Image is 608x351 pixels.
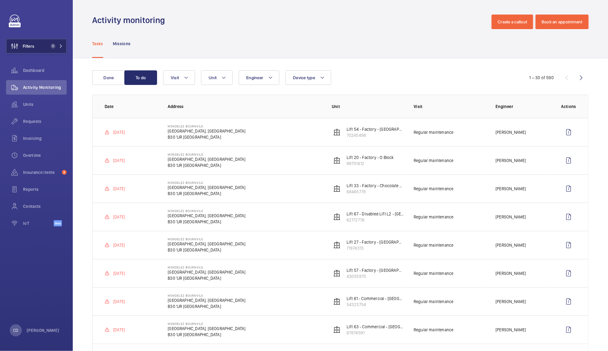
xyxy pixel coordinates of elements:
[168,103,322,110] p: Address
[23,43,34,49] span: Filters
[414,242,453,248] p: Regular maintenance
[168,303,246,309] p: B30 1JR [GEOGRAPHIC_DATA]
[168,326,246,332] p: [GEOGRAPHIC_DATA], [GEOGRAPHIC_DATA]
[168,134,246,140] p: B30 1JR [GEOGRAPHIC_DATA]
[113,214,125,220] p: [DATE]
[333,326,341,333] img: elevator.svg
[495,299,526,305] p: [PERSON_NAME]
[347,245,404,251] p: 71974313
[168,269,246,275] p: [GEOGRAPHIC_DATA], [GEOGRAPHIC_DATA]
[333,185,341,192] img: elevator.svg
[347,183,404,189] p: Lift 33 - Factory - Chocolate Block
[201,70,233,85] button: Unit
[27,327,59,333] p: [PERSON_NAME]
[495,103,551,110] p: Engineer
[239,70,279,85] button: Engineer
[51,44,55,49] span: 1
[333,157,341,164] img: elevator.svg
[105,103,158,110] p: Date
[168,265,246,269] p: Mondelez Bournvile
[414,186,453,192] p: Regular maintenance
[347,302,404,308] p: 54323754
[171,75,179,80] span: Visit
[495,270,526,276] p: [PERSON_NAME]
[92,41,103,47] p: Tasks
[168,322,246,326] p: Mondelez Bournvile
[347,189,404,195] p: 68465779
[333,241,341,249] img: elevator.svg
[347,267,404,273] p: Lift 57 - Factory - [GEOGRAPHIC_DATA]
[347,295,404,302] p: Lift 61 - Commercial - [GEOGRAPHIC_DATA]
[113,41,131,47] p: Missions
[333,213,341,221] img: elevator.svg
[168,162,246,168] p: B30 1JR [GEOGRAPHIC_DATA]
[23,169,59,175] span: Insurance items
[495,157,526,164] p: [PERSON_NAME]
[285,70,331,85] button: Device type
[333,298,341,305] img: elevator.svg
[347,324,404,330] p: Lift 63 - Commercial - [GEOGRAPHIC_DATA]
[168,247,246,253] p: B30 1JR [GEOGRAPHIC_DATA]
[23,118,67,124] span: Requests
[561,103,576,110] p: Actions
[23,101,67,107] span: Units
[113,242,125,248] p: [DATE]
[495,129,526,135] p: [PERSON_NAME]
[414,214,453,220] p: Regular maintenance
[113,186,125,192] p: [DATE]
[113,129,125,135] p: [DATE]
[347,273,404,279] p: 43035975
[495,186,526,192] p: [PERSON_NAME]
[347,217,404,223] p: 62172776
[414,129,453,135] p: Regular maintenance
[209,75,217,80] span: Unit
[168,297,246,303] p: [GEOGRAPHIC_DATA], [GEOGRAPHIC_DATA]
[168,241,246,247] p: [GEOGRAPHIC_DATA], [GEOGRAPHIC_DATA]
[168,332,246,338] p: B30 1JR [GEOGRAPHIC_DATA]
[23,203,67,209] span: Contacts
[414,327,453,333] p: Regular maintenance
[23,186,67,192] span: Reports
[347,132,404,138] p: 70245498
[168,219,246,225] p: B30 1JR [GEOGRAPHIC_DATA]
[333,270,341,277] img: elevator.svg
[168,156,246,162] p: [GEOGRAPHIC_DATA], [GEOGRAPHIC_DATA]
[347,160,394,167] p: 98701612
[113,327,125,333] p: [DATE]
[246,75,263,80] span: Engineer
[414,270,453,276] p: Regular maintenance
[168,209,246,213] p: Mondelez Bournvile
[124,70,157,85] button: To do
[23,220,54,226] span: IoT
[492,15,533,29] button: Create a callout
[23,152,67,158] span: Overtime
[168,181,246,184] p: Mondelez Bournvile
[168,124,246,128] p: Mondelez Bournvile
[23,84,67,90] span: Activity Monitoring
[347,239,404,245] p: Lift 27 - Factory - [GEOGRAPHIC_DATA]
[6,39,67,53] button: Filters1
[54,220,62,226] span: Beta
[168,153,246,156] p: Mondelez Bournvile
[113,299,125,305] p: [DATE]
[92,15,169,26] h1: Activity monitoring
[23,67,67,73] span: Dashboard
[168,213,246,219] p: [GEOGRAPHIC_DATA], [GEOGRAPHIC_DATA]
[347,330,404,336] p: 67874591
[168,184,246,191] p: [GEOGRAPHIC_DATA], [GEOGRAPHIC_DATA]
[332,103,404,110] p: Unit
[168,275,246,281] p: B30 1JR [GEOGRAPHIC_DATA]
[495,214,526,220] p: [PERSON_NAME]
[168,294,246,297] p: Mondelez Bournvile
[293,75,315,80] span: Device type
[347,126,404,132] p: Lift 54 - Factory - [GEOGRAPHIC_DATA]
[347,211,404,217] p: Lift 67 - Disabled Lift L2 - [GEOGRAPHIC_DATA]
[62,170,67,175] span: 3
[13,327,18,333] p: CD
[495,242,526,248] p: [PERSON_NAME]
[414,103,486,110] p: Visit
[163,70,195,85] button: Visit
[92,70,125,85] button: Done
[414,157,453,164] p: Regular maintenance
[347,154,394,160] p: Lift 20 - Factory - O Block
